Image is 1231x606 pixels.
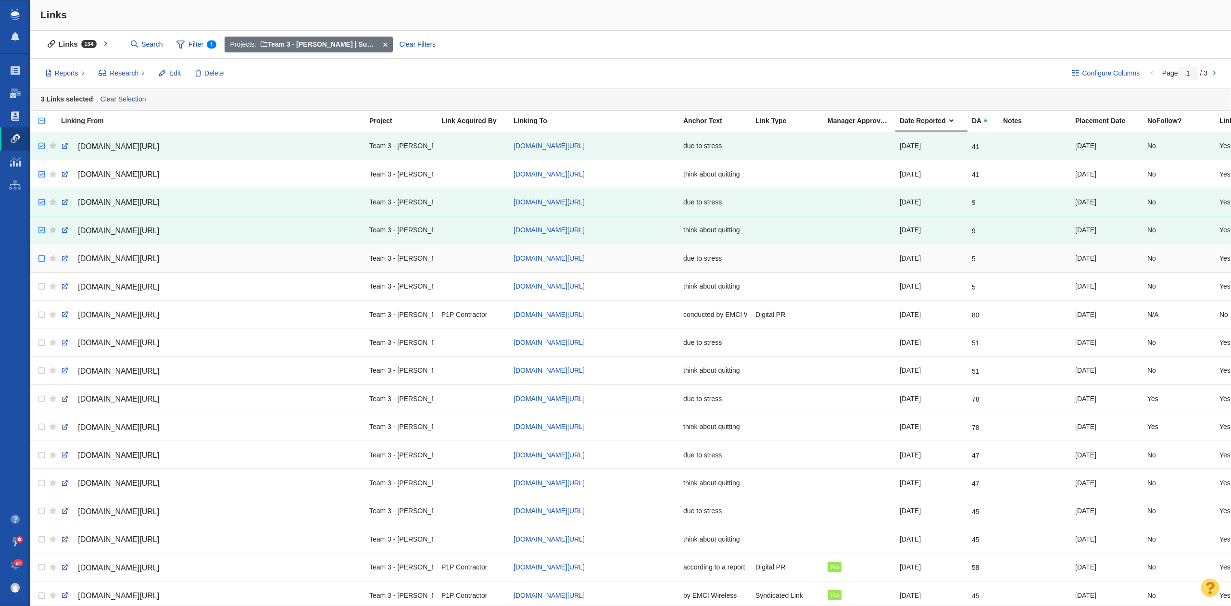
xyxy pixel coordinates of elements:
[514,535,585,543] a: [DOMAIN_NAME][URL]
[683,529,747,549] div: think about quitting
[1147,117,1218,126] a: NoFollow?
[972,220,976,235] div: 9
[683,360,747,381] div: think about quitting
[514,339,585,346] a: [DOMAIN_NAME][URL]
[369,556,433,577] div: Team 3 - [PERSON_NAME] | Summer | [PERSON_NAME]\EMCI Wireless\EMCI Wireless - Digital PR - Do U.S...
[1147,585,1211,606] div: No
[683,276,747,297] div: think about quitting
[153,65,186,82] button: Edit
[514,395,585,403] a: [DOMAIN_NAME][URL]
[683,417,747,437] div: think about quitting
[98,92,148,107] a: Clear Selection
[683,191,747,212] div: due to stress
[394,37,441,53] div: Clear Filters
[683,501,747,521] div: due to stress
[900,585,963,606] div: [DATE]
[1075,332,1139,353] div: [DATE]
[171,36,222,54] span: Filter
[683,117,754,124] div: Anchor Text
[78,283,159,291] span: [DOMAIN_NAME][URL]
[514,563,585,571] a: [DOMAIN_NAME][URL]
[1147,501,1211,521] div: No
[972,136,980,151] div: 41
[1067,65,1145,82] button: Configure Columns
[900,472,963,493] div: [DATE]
[1147,472,1211,493] div: No
[1075,220,1139,240] div: [DATE]
[900,388,963,409] div: [DATE]
[1075,501,1139,521] div: [DATE]
[755,563,785,571] span: Digital PR
[1147,164,1211,184] div: No
[61,251,361,267] a: [DOMAIN_NAME][URL]
[1147,276,1211,297] div: No
[61,223,361,239] a: [DOMAIN_NAME][URL]
[1075,117,1146,124] div: Placement Date
[1075,117,1146,126] a: Placement Date
[755,310,785,319] span: Digital PR
[683,332,747,353] div: due to stress
[78,339,159,347] span: [DOMAIN_NAME][URL]
[514,226,585,234] a: [DOMAIN_NAME][URL]
[514,451,585,459] span: [DOMAIN_NAME][URL]
[61,194,361,211] a: [DOMAIN_NAME][URL]
[972,388,980,404] div: 78
[369,248,433,268] div: Team 3 - [PERSON_NAME] | Summer | [PERSON_NAME]\EMCI Wireless\EMCI Wireless - Digital PR - Do U.S...
[369,304,433,325] div: Team 3 - [PERSON_NAME] | Summer | [PERSON_NAME]\EMCI Wireless\EMCI Wireless - Digital PR - Do U.S...
[828,117,899,124] div: Manager Approved Link?
[972,117,1002,126] a: DA
[900,304,963,325] div: [DATE]
[78,479,159,487] span: [DOMAIN_NAME][URL]
[683,585,747,606] div: by EMCI Wireless
[972,417,980,432] div: 78
[1147,117,1218,124] div: NoFollow?
[514,117,682,126] a: Linking To
[369,191,433,212] div: Team 3 - [PERSON_NAME] | Summer | [PERSON_NAME]\EMCI Wireless\EMCI Wireless - Digital PR - Do U.S...
[514,507,585,515] span: [DOMAIN_NAME][URL]
[900,136,963,156] div: [DATE]
[972,191,976,207] div: 9
[127,36,167,53] input: Search
[972,360,980,376] div: 51
[900,276,963,297] div: [DATE]
[900,360,963,381] div: [DATE]
[972,585,980,600] div: 45
[683,164,747,184] div: think about quitting
[369,388,433,409] div: Team 3 - [PERSON_NAME] | Summer | [PERSON_NAME]\EMCI Wireless\EMCI Wireless - Digital PR - Do U.S...
[369,164,433,184] div: Team 3 - [PERSON_NAME] | Summer | [PERSON_NAME]\EMCI Wireless\EMCI Wireless - Digital PR - Do U.S...
[61,166,361,183] a: [DOMAIN_NAME][URL]
[1147,191,1211,212] div: No
[900,417,963,437] div: [DATE]
[755,117,827,124] div: Link Type
[514,479,585,487] span: [DOMAIN_NAME][URL]
[1075,444,1139,465] div: [DATE]
[1147,304,1211,325] div: N/A
[514,254,585,262] a: [DOMAIN_NAME][URL]
[514,198,585,206] span: [DOMAIN_NAME][URL]
[61,117,368,126] a: Linking From
[40,9,67,20] span: Links
[1147,220,1211,240] div: No
[1147,360,1211,381] div: No
[1075,164,1139,184] div: [DATE]
[1075,388,1139,409] div: [DATE]
[1162,69,1207,77] span: Page / 3
[1082,68,1140,78] span: Configure Columns
[829,564,840,570] span: Yes
[61,588,361,604] a: [DOMAIN_NAME][URL]
[972,556,980,572] div: 58
[683,444,747,465] div: due to stress
[369,276,433,297] div: Team 3 - [PERSON_NAME] | Summer | [PERSON_NAME]\EMCI Wireless\EMCI Wireless - Digital PR - Do U.S...
[369,585,433,606] div: Team 3 - [PERSON_NAME] | Summer | [PERSON_NAME]\EMCI Wireless\EMCI Wireless - Digital PR - Do U.S...
[514,142,585,150] a: [DOMAIN_NAME][URL]
[683,248,747,268] div: due to stress
[683,556,747,577] div: according to a report
[683,117,754,126] a: Anchor Text
[900,191,963,212] div: [DATE]
[514,282,585,290] a: [DOMAIN_NAME][URL]
[514,423,585,430] a: [DOMAIN_NAME][URL]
